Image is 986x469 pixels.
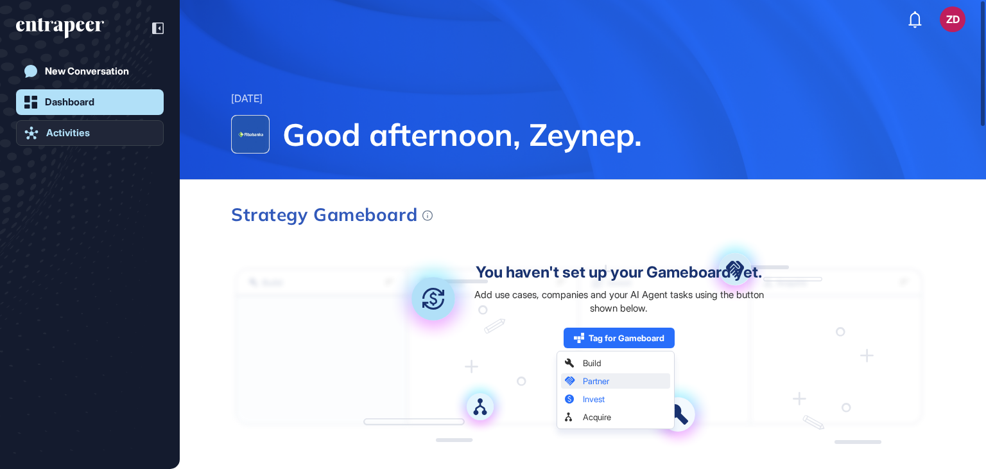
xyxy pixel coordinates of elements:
a: Dashboard [16,89,164,115]
a: New Conversation [16,58,164,84]
img: invest.bd05944b.svg [391,256,476,341]
button: ZD [940,6,965,32]
div: Strategy Gameboard [231,206,433,224]
img: partner.aac698ea.svg [703,237,767,301]
div: You haven't set up your Gameboard yet. [476,265,762,280]
div: entrapeer-logo [16,18,104,39]
span: Good afternoon, Zeynep. [282,115,935,154]
div: Add use cases, companies and your AI Agent tasks using the button shown below. [468,288,770,315]
div: [DATE] [231,91,263,107]
img: Fibabanka-logo [232,116,269,153]
img: acquire.a709dd9a.svg [454,380,506,433]
div: Dashboard [45,96,94,108]
div: Activities [46,127,90,139]
div: New Conversation [45,66,129,77]
a: Activities [16,120,164,146]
